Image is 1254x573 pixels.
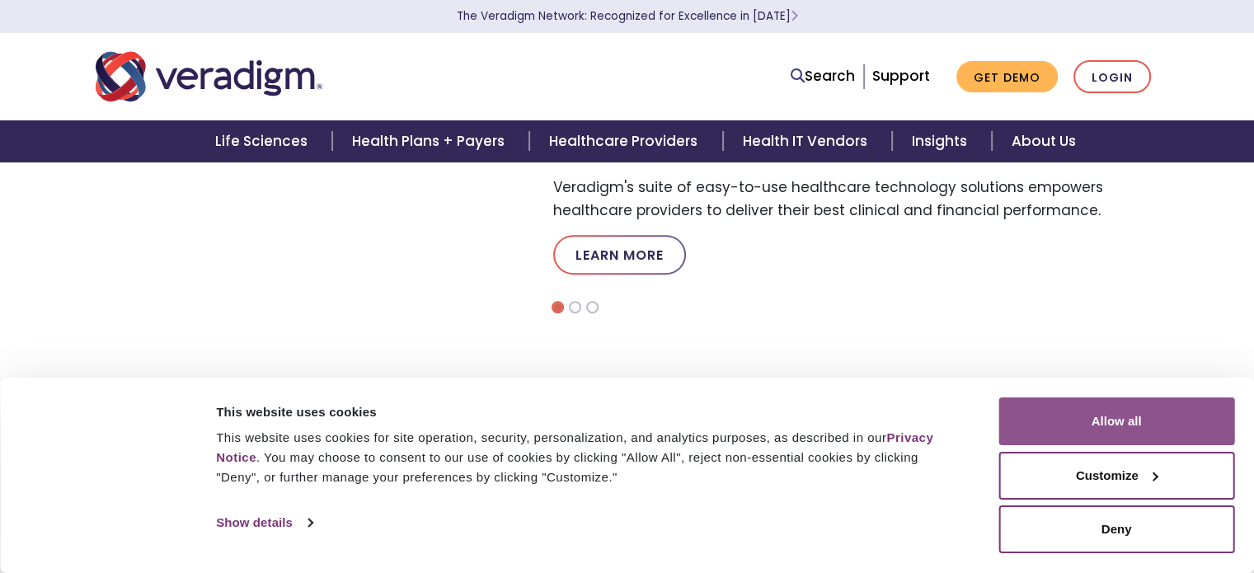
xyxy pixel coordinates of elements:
a: Search [791,65,855,87]
div: This website uses cookies [216,402,961,422]
a: Healthcare Providers [529,120,722,162]
a: Learn More [553,235,686,275]
a: Show details [216,510,312,535]
a: The Veradigm Network: Recognized for Excellence in [DATE]Learn More [457,8,798,24]
a: Login [1073,60,1151,94]
p: Veradigm's suite of easy-to-use healthcare technology solutions empowers healthcare providers to ... [553,176,1159,221]
a: Get Demo [956,61,1058,93]
a: Health IT Vendors [723,120,892,162]
a: Life Sciences [195,120,332,162]
button: Customize [998,452,1234,500]
a: Health Plans + Payers [332,120,529,162]
a: About Us [992,120,1096,162]
a: Insights [892,120,992,162]
a: Support [872,66,930,86]
h3: Thrive as a Medical Practice [553,140,1159,164]
button: Allow all [998,397,1234,445]
img: Veradigm logo [96,49,322,104]
div: This website uses cookies for site operation, security, personalization, and analytics purposes, ... [216,428,961,487]
span: Learn More [791,8,798,24]
button: Deny [998,505,1234,553]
